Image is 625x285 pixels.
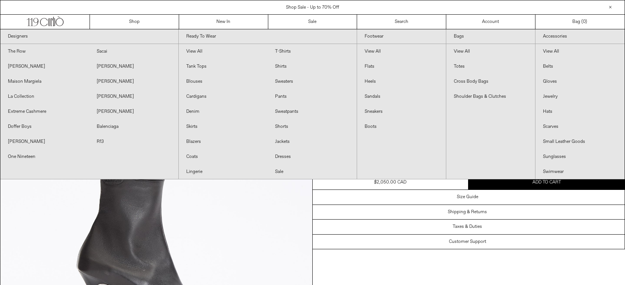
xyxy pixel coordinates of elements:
a: La Collection [0,89,89,104]
a: Belts [535,59,625,74]
a: Extreme Cashmere [0,104,89,119]
h3: Taxes & Duties [453,224,482,229]
a: Heels [357,74,446,89]
a: Bag () [535,15,625,29]
a: Sandals [357,89,446,104]
a: Shop [90,15,179,29]
a: Coats [179,149,268,164]
h3: Size Guide [457,194,478,200]
a: Skirts [179,119,268,134]
a: Ready To Wear [179,29,357,44]
a: Small Leather Goods [535,134,625,149]
a: Pants [268,89,356,104]
a: Sneakers [357,104,446,119]
a: Doffer Boys [0,119,89,134]
a: Footwear [357,29,446,44]
a: Scarves [535,119,625,134]
a: Denim [179,104,268,119]
a: Boots [357,119,446,134]
a: Maison Margiela [0,74,89,89]
div: $2,050.00 CAD [374,179,406,186]
a: [PERSON_NAME] [89,104,178,119]
span: Add to cart [532,179,561,185]
a: New In [179,15,268,29]
a: Shorts [268,119,356,134]
a: Shoulder Bags & Clutches [446,89,535,104]
a: View All [179,44,268,59]
a: Bags [446,29,535,44]
button: Add to cart [468,175,625,189]
a: [PERSON_NAME] [89,74,178,89]
a: Designers [0,29,178,44]
a: R13 [89,134,178,149]
a: Account [446,15,535,29]
span: ) [583,18,587,25]
a: [PERSON_NAME] [89,59,178,74]
a: Blazers [179,134,268,149]
a: Sweatpants [268,104,356,119]
a: Sale [268,164,356,179]
a: Balenciaga [89,119,178,134]
a: [PERSON_NAME] [89,89,178,104]
a: Gloves [535,74,625,89]
a: Sunglasses [535,149,625,164]
a: Cross Body Bags [446,74,535,89]
a: Sacai [89,44,178,59]
a: Shirts [268,59,356,74]
a: Totes [446,59,535,74]
a: Accessories [535,29,625,44]
a: Hats [535,104,625,119]
a: View All [357,44,446,59]
a: Sale [268,15,357,29]
a: Tank Tops [179,59,268,74]
a: One Nineteen [0,149,89,164]
a: Lingerie [179,164,268,179]
a: [PERSON_NAME] [0,134,89,149]
a: T-Shirts [268,44,356,59]
a: Shop Sale - Up to 70% Off [286,5,339,11]
a: Search [357,15,446,29]
h3: Shipping & Returns [448,209,487,215]
a: View All [535,44,625,59]
a: The Row [0,44,89,59]
a: Flats [357,59,446,74]
h3: Customer Support [449,239,486,244]
a: Cardigans [179,89,268,104]
a: Swimwear [535,164,625,179]
a: Jewelry [535,89,625,104]
a: Dresses [268,149,356,164]
a: [PERSON_NAME] [0,59,89,74]
a: Blouses [179,74,268,89]
a: Jackets [268,134,356,149]
a: Sweaters [268,74,356,89]
a: View All [446,44,535,59]
span: 0 [583,19,585,25]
